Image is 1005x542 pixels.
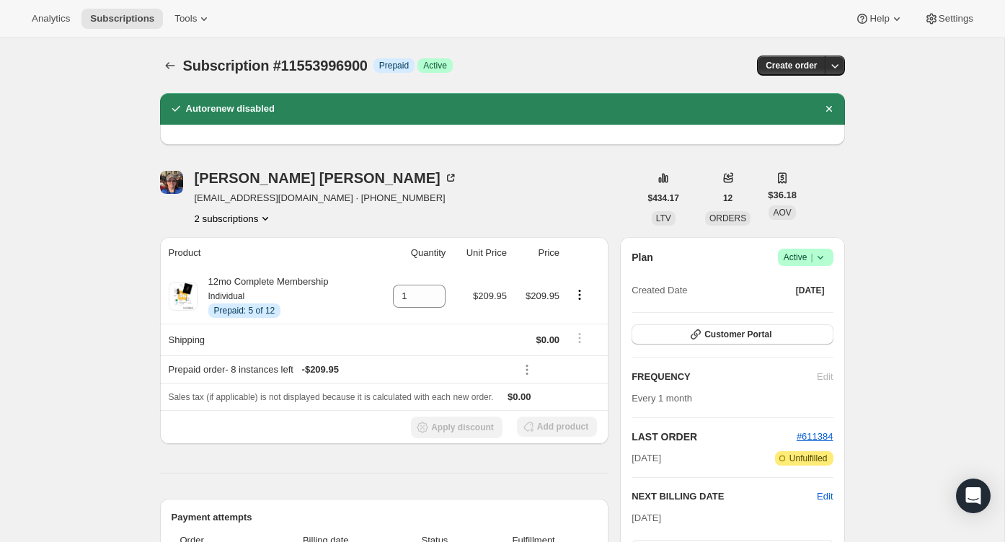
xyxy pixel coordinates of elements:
[784,250,828,265] span: Active
[797,431,833,442] a: #611384
[632,430,797,444] h2: LAST ORDER
[508,391,531,402] span: $0.00
[819,99,839,119] button: Dismiss notification
[183,58,368,74] span: Subscription #11553996900
[379,60,409,71] span: Prepaid
[656,213,671,223] span: LTV
[787,280,833,301] button: [DATE]
[766,60,817,71] span: Create order
[789,453,828,464] span: Unfulfilled
[648,192,679,204] span: $434.17
[846,9,912,29] button: Help
[632,451,661,466] span: [DATE]
[450,237,511,269] th: Unit Price
[160,55,180,76] button: Subscriptions
[166,9,220,29] button: Tools
[195,191,458,205] span: [EMAIL_ADDRESS][DOMAIN_NAME] · [PHONE_NUMBER]
[186,102,275,116] h2: Autorenew disabled
[195,211,273,226] button: Product actions
[632,393,692,404] span: Every 1 month
[511,237,564,269] th: Price
[169,363,507,377] div: Prepaid order - 8 instances left
[568,330,591,346] button: Shipping actions
[709,213,746,223] span: ORDERS
[797,430,833,444] button: #611384
[172,510,598,525] h2: Payment attempts
[632,250,653,265] h2: Plan
[939,13,973,25] span: Settings
[214,305,275,316] span: Prepaid: 5 of 12
[869,13,889,25] span: Help
[195,171,458,185] div: [PERSON_NAME] [PERSON_NAME]
[536,334,560,345] span: $0.00
[632,324,833,345] button: Customer Portal
[704,329,771,340] span: Customer Portal
[374,237,450,269] th: Quantity
[796,285,825,296] span: [DATE]
[632,370,817,384] h2: FREQUENCY
[632,512,661,523] span: [DATE]
[757,55,825,76] button: Create order
[302,363,339,377] span: - $209.95
[632,489,817,504] h2: NEXT BILLING DATE
[169,392,494,402] span: Sales tax (if applicable) is not displayed because it is calculated with each new order.
[773,208,791,218] span: AOV
[160,237,374,269] th: Product
[23,9,79,29] button: Analytics
[473,290,507,301] span: $209.95
[916,9,982,29] button: Settings
[723,192,732,204] span: 12
[714,188,741,208] button: 12
[90,13,154,25] span: Subscriptions
[198,275,329,318] div: 12mo Complete Membership
[32,13,70,25] span: Analytics
[632,283,687,298] span: Created Date
[81,9,163,29] button: Subscriptions
[817,489,833,504] button: Edit
[160,171,183,194] span: Susan Smith
[174,13,197,25] span: Tools
[639,188,688,208] button: $434.17
[160,324,374,355] th: Shipping
[768,188,797,203] span: $36.18
[568,287,591,303] button: Product actions
[526,290,559,301] span: $209.95
[423,60,447,71] span: Active
[956,479,991,513] div: Open Intercom Messenger
[208,291,245,301] small: Individual
[810,252,813,263] span: |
